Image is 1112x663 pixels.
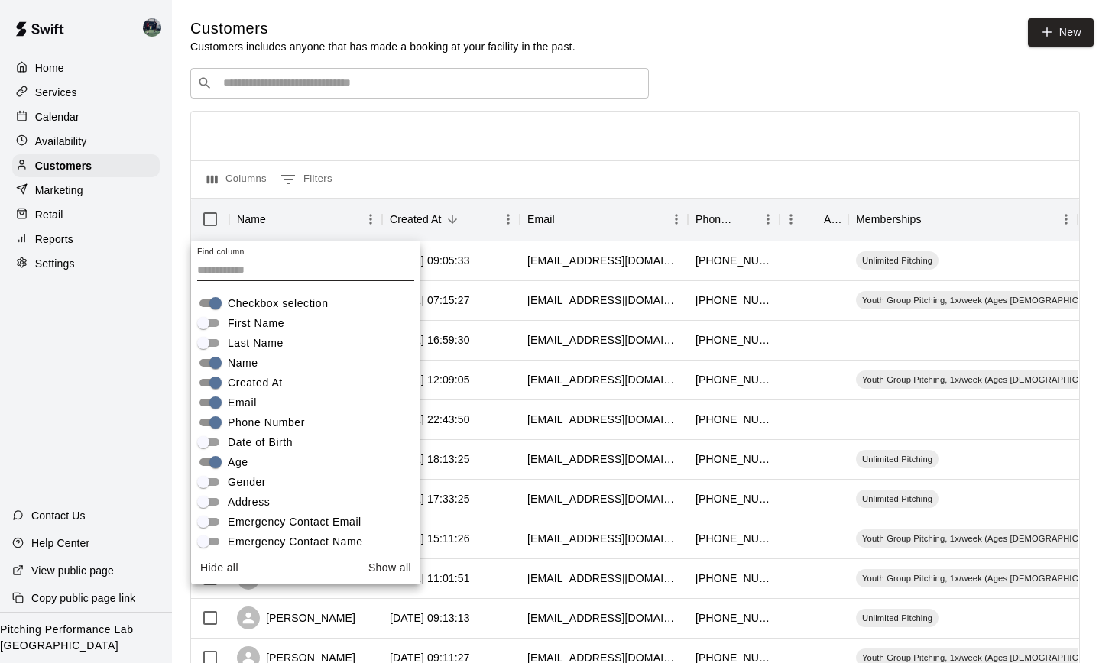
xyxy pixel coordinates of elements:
a: Retail [12,203,160,226]
p: Help Center [31,535,89,551]
span: Checkbox selection [228,296,328,312]
div: nwaters01@icloud.com [527,451,680,467]
p: Reports [35,231,73,247]
div: 2025-08-11 18:13:25 [390,451,470,467]
a: Services [12,81,160,104]
button: Sort [735,209,757,230]
div: 2025-08-07 09:13:13 [390,610,470,626]
div: Unlimited Pitching [856,251,939,270]
div: Search customers by name or email [190,68,649,99]
p: Home [35,60,64,76]
a: Settings [12,252,160,275]
div: noahcain72@gmail.com [527,610,680,626]
div: 2025-08-10 15:11:26 [390,531,470,546]
div: Memberships [856,198,922,241]
a: Marketing [12,179,160,202]
div: 2025-08-15 07:15:27 [390,293,470,308]
button: Menu [665,208,688,231]
p: Settings [35,256,75,271]
span: Address [228,494,270,510]
button: Show all [362,554,417,582]
p: Contact Us [31,508,86,523]
a: Calendar [12,105,160,128]
div: +18127047461 [695,610,772,626]
div: Unlimited Pitching [856,490,939,508]
span: Last Name [228,335,284,351]
label: Find column [197,246,245,257]
p: Calendar [35,109,79,125]
div: brittfletcher@hotmail.com [527,571,680,586]
div: Name [229,198,382,241]
p: Services [35,85,77,100]
span: First Name [228,315,284,331]
span: Email [228,395,257,411]
div: +18122676796 [695,332,772,348]
div: leedowning33@gmail.com [527,531,680,546]
span: Unlimited Pitching [856,493,939,505]
div: +15022963140 [695,253,772,268]
span: Age [228,454,248,471]
div: +13179033902 [695,491,772,506]
div: Phone Number [695,198,735,241]
span: Gender [228,474,266,490]
button: Menu [1055,208,1078,231]
button: Select columns [203,167,271,192]
div: +15027511577 [695,293,772,308]
p: Marketing [35,183,83,198]
div: Select columns [191,241,420,584]
div: 2025-08-14 16:59:30 [390,332,470,348]
div: Memberships [848,198,1078,241]
div: Created At [390,198,442,241]
div: +15025659207 [695,451,772,467]
div: 2025-08-11 17:33:25 [390,491,470,506]
div: 2025-08-14 12:09:05 [390,372,470,387]
button: Menu [780,208,802,231]
span: Name [228,355,258,371]
div: tewell121@yahoo.com [527,332,680,348]
div: Unlimited Pitching [856,609,939,627]
button: Show filters [277,167,336,192]
div: +15025231875 [695,372,772,387]
button: Menu [497,208,520,231]
div: [PERSON_NAME] [237,606,355,629]
div: suzielee0914@gmail.com [527,372,680,387]
div: +15026814388 [695,531,772,546]
button: Sort [266,209,287,230]
div: Age [780,198,848,241]
img: Kevin Greene [143,18,161,37]
div: jacksonbb2@icloud.com [527,253,680,268]
div: Phone Number [688,198,780,241]
h5: Customers [190,18,575,39]
div: Kevin Greene [140,12,172,43]
div: Age [824,198,841,241]
div: Unlimited Pitching [856,450,939,468]
p: Customers [35,158,92,173]
a: Availability [12,130,160,153]
span: Unlimited Pitching [856,453,939,465]
div: 2025-08-12 22:43:50 [390,412,470,427]
span: Phone Number [228,415,305,431]
div: bethrn42@gmail.com [527,491,680,506]
a: Reports [12,228,160,251]
div: 2025-08-15 09:05:33 [390,253,470,268]
a: Customers [12,154,160,177]
p: Availability [35,134,87,149]
div: 20kevwhite@gmail.com [527,293,680,308]
div: dscott406@yahoo.com [527,412,680,427]
button: Sort [922,209,943,230]
a: Home [12,57,160,79]
div: Email [527,198,555,241]
button: Menu [757,208,780,231]
span: Date of Birth [228,435,293,451]
p: Copy public page link [31,590,135,606]
button: Hide all [194,554,245,582]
